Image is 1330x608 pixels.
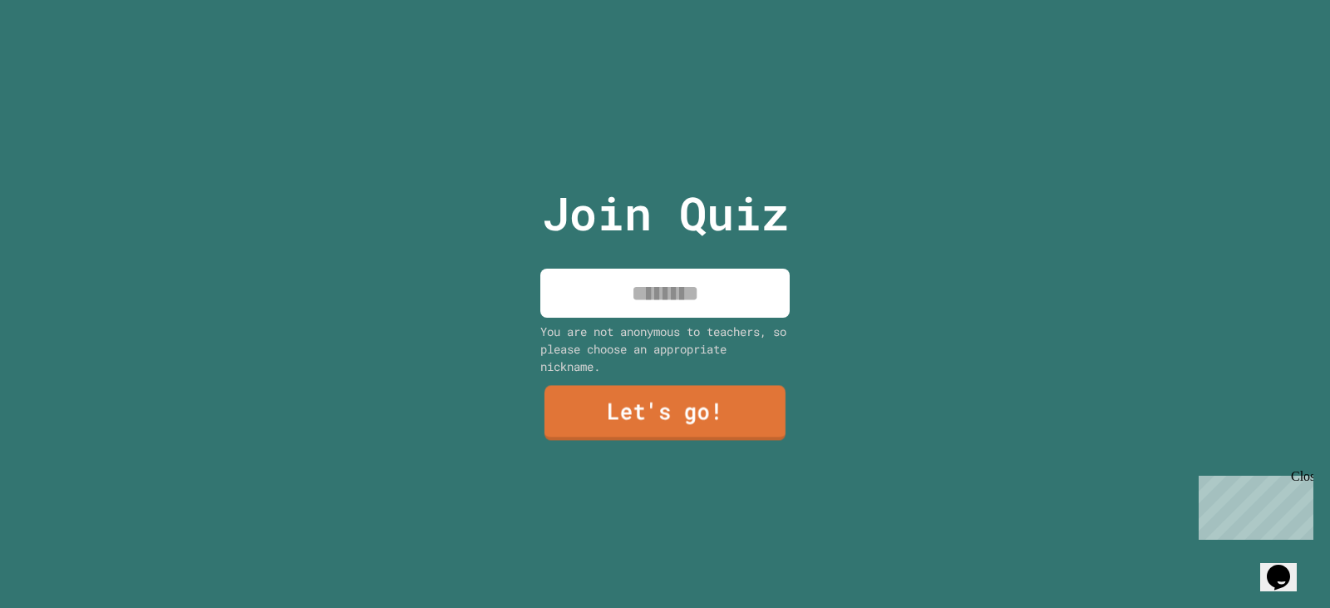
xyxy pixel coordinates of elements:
iframe: chat widget [1260,541,1313,591]
div: You are not anonymous to teachers, so please choose an appropriate nickname. [540,323,790,375]
p: Join Quiz [542,179,789,248]
a: Let's go! [544,386,786,441]
iframe: chat widget [1192,469,1313,540]
div: Chat with us now!Close [7,7,115,106]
